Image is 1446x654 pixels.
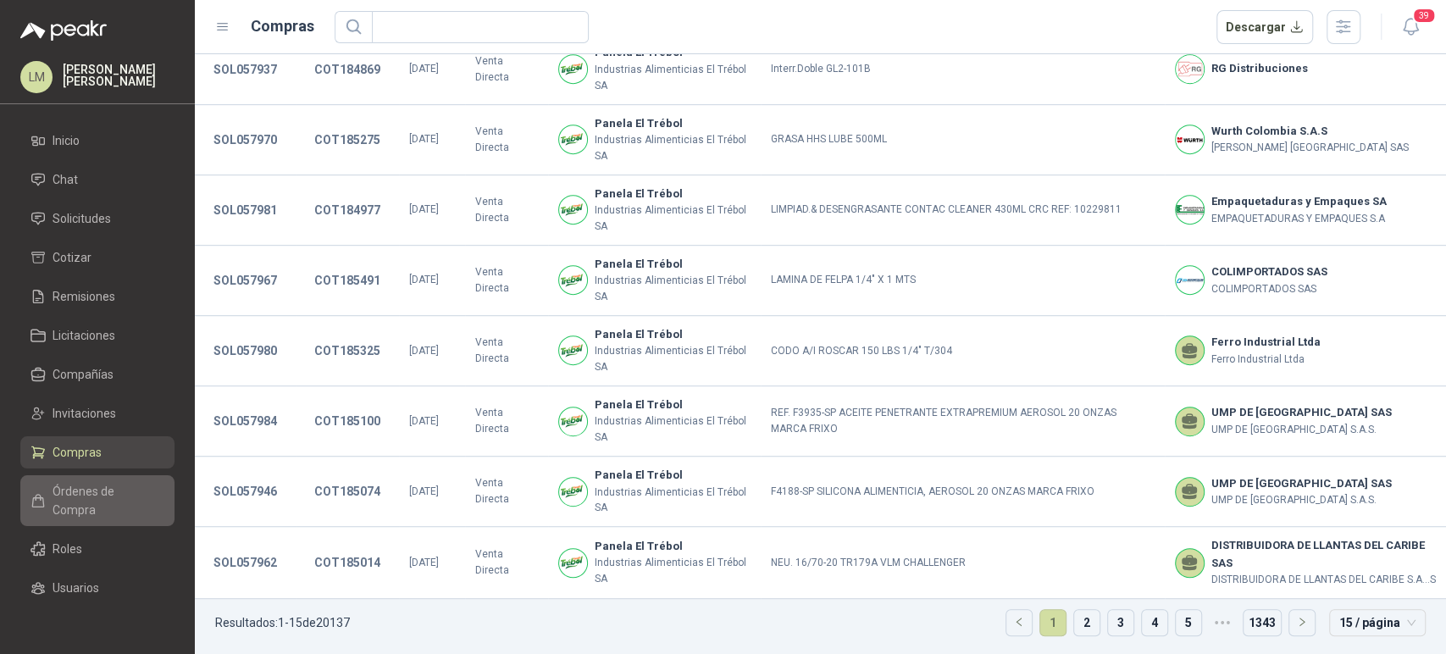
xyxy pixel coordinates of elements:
p: EMPAQUETADURAS Y EMPAQUES S.A [1211,211,1387,227]
span: Remisiones [53,287,115,306]
a: Solicitudes [20,202,175,235]
button: SOL057984 [205,406,285,436]
span: Chat [53,170,78,189]
span: Invitaciones [53,404,116,423]
span: left [1014,617,1024,627]
button: SOL057970 [205,125,285,155]
span: Licitaciones [53,326,115,345]
button: SOL057980 [205,335,285,366]
p: DISTRIBUIDORA DE LLANTAS DEL CARIBE S.A...S [1211,572,1436,588]
td: Venta Directa [465,175,548,246]
a: Inicio [20,125,175,157]
td: LIMPIAD.& DESENGRASANTE CONTAC CLEANER 430ML CRC REF: 10229811 [761,175,1165,246]
button: SOL057937 [205,54,285,85]
a: Chat [20,163,175,196]
td: REF. F3935-SP ACEITE PENETRANTE EXTRAPREMIUM AEROSOL 20 ONZAS MARCA FRIXO [761,386,1165,457]
td: CODO A/I ROSCAR 150 LBS 1/4" T/304 [761,316,1165,386]
button: COT185074 [306,476,389,507]
span: [DATE] [409,415,439,427]
button: COT185275 [306,125,389,155]
td: F4188-SP SILICONA ALIMENTICIA, AEROSOL 20 ONZAS MARCA FRIXO [761,457,1165,527]
span: Compañías [53,365,114,384]
a: 4 [1142,610,1167,635]
button: COT185325 [306,335,389,366]
td: Venta Directa [465,316,548,386]
p: Industrias Alimenticias El Trébol SA [595,273,751,305]
a: 2 [1074,610,1100,635]
button: COT185100 [306,406,389,436]
a: Categorías [20,611,175,643]
img: Company Logo [559,196,587,224]
button: COT184869 [306,54,389,85]
li: 4 [1141,609,1168,636]
a: Compras [20,436,175,468]
li: 2 [1073,609,1100,636]
img: Company Logo [559,407,587,435]
td: Venta Directa [465,246,548,316]
li: Página anterior [1006,609,1033,636]
button: SOL057962 [205,547,285,578]
button: SOL057967 [205,265,285,296]
h1: Compras [251,14,314,38]
a: Invitaciones [20,397,175,430]
span: Solicitudes [53,209,111,228]
b: Wurth Colombia S.A.S [1211,123,1409,140]
span: [DATE] [409,133,439,145]
img: Company Logo [559,549,587,577]
img: Company Logo [559,125,587,153]
span: [DATE] [409,274,439,285]
td: LAMINA DE FELPA 1/4" X 1 MTS [761,246,1165,316]
span: [DATE] [409,63,439,75]
a: Órdenes de Compra [20,475,175,526]
span: Cotizar [53,248,91,267]
button: COT184977 [306,195,389,225]
b: Panela El Trébol [595,467,751,484]
li: 3 [1107,609,1134,636]
p: Industrias Alimenticias El Trébol SA [595,202,751,235]
a: 5 [1176,610,1201,635]
span: 39 [1412,8,1436,24]
p: UMP DE [GEOGRAPHIC_DATA] S.A.S. [1211,492,1392,508]
button: SOL057981 [205,195,285,225]
button: left [1006,610,1032,635]
li: 1 [1039,609,1066,636]
b: DISTRIBUIDORA DE LLANTAS DEL CARIBE SAS [1211,537,1436,572]
b: Panela El Trébol [595,256,751,273]
a: 3 [1108,610,1133,635]
button: COT185014 [306,547,389,578]
span: Órdenes de Compra [53,482,158,519]
td: NEU. 16/70-20 TR179A VLM CHALLENGER [761,527,1165,599]
button: SOL057946 [205,476,285,507]
img: Company Logo [559,266,587,294]
span: [DATE] [409,485,439,497]
p: COLIMPORTADOS SAS [1211,281,1327,297]
b: Panela El Trébol [595,326,751,343]
p: Industrias Alimenticias El Trébol SA [595,485,751,517]
td: Venta Directa [465,386,548,457]
b: UMP DE [GEOGRAPHIC_DATA] SAS [1211,475,1392,492]
li: 5 [1175,609,1202,636]
button: 39 [1395,12,1426,42]
p: Industrias Alimenticias El Trébol SA [595,62,751,94]
span: Roles [53,540,82,558]
span: ••• [1209,609,1236,636]
b: Ferro Industrial Ltda [1211,334,1321,351]
button: right [1289,610,1315,635]
span: 15 / página [1339,610,1416,635]
td: Venta Directa [465,34,548,104]
p: UMP DE [GEOGRAPHIC_DATA] S.A.S. [1211,422,1392,438]
img: Company Logo [1176,266,1204,294]
b: UMP DE [GEOGRAPHIC_DATA] SAS [1211,404,1392,421]
a: Roles [20,533,175,565]
span: Compras [53,443,102,462]
img: Company Logo [1176,125,1204,153]
td: Venta Directa [465,105,548,175]
p: [PERSON_NAME] [GEOGRAPHIC_DATA] SAS [1211,140,1409,156]
span: [DATE] [409,203,439,215]
span: [DATE] [409,557,439,568]
img: Company Logo [559,478,587,506]
p: Industrias Alimenticias El Trébol SA [595,413,751,446]
b: COLIMPORTADOS SAS [1211,263,1327,280]
img: Company Logo [559,336,587,364]
a: 1343 [1244,610,1281,635]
